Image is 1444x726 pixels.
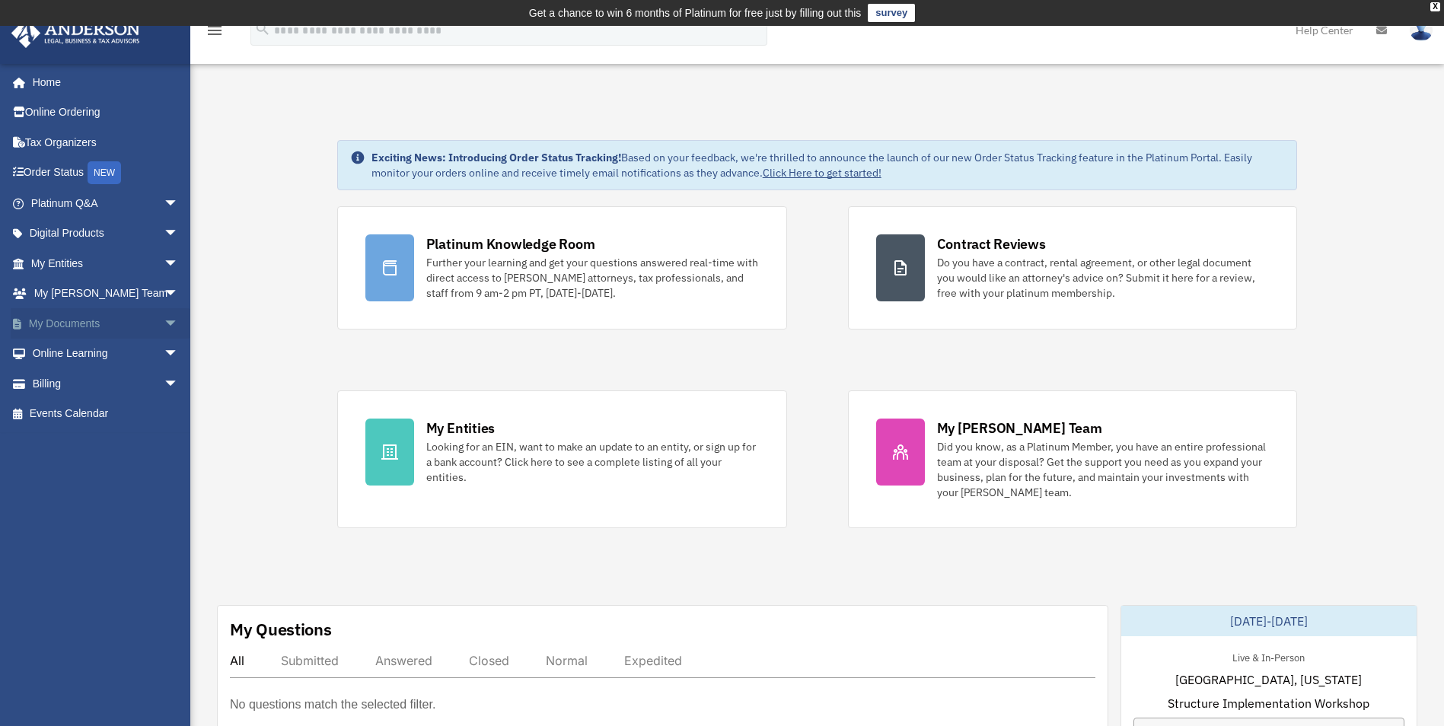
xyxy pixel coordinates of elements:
a: Billingarrow_drop_down [11,368,202,399]
a: My Entities Looking for an EIN, want to make an update to an entity, or sign up for a bank accoun... [337,390,787,528]
a: Online Ordering [11,97,202,128]
div: My Questions [230,618,332,641]
i: menu [206,21,224,40]
a: survey [868,4,915,22]
div: Live & In-Person [1220,648,1317,664]
div: Did you know, as a Platinum Member, you have an entire professional team at your disposal? Get th... [937,439,1270,500]
i: search [254,21,271,37]
span: arrow_drop_down [164,368,194,400]
a: Events Calendar [11,399,202,429]
div: Answered [375,653,432,668]
span: arrow_drop_down [164,279,194,310]
a: Home [11,67,194,97]
span: arrow_drop_down [164,308,194,339]
span: [GEOGRAPHIC_DATA], [US_STATE] [1175,670,1362,689]
a: Click Here to get started! [763,166,881,180]
div: Get a chance to win 6 months of Platinum for free just by filling out this [529,4,862,22]
strong: Exciting News: Introducing Order Status Tracking! [371,151,621,164]
a: My [PERSON_NAME] Team Did you know, as a Platinum Member, you have an entire professional team at... [848,390,1298,528]
a: Online Learningarrow_drop_down [11,339,202,369]
div: My [PERSON_NAME] Team [937,419,1102,438]
a: Platinum Knowledge Room Further your learning and get your questions answered real-time with dire... [337,206,787,330]
a: My Documentsarrow_drop_down [11,308,202,339]
a: Digital Productsarrow_drop_down [11,218,202,249]
img: Anderson Advisors Platinum Portal [7,18,145,48]
a: My Entitiesarrow_drop_down [11,248,202,279]
div: NEW [88,161,121,184]
a: My [PERSON_NAME] Teamarrow_drop_down [11,279,202,309]
div: My Entities [426,419,495,438]
span: arrow_drop_down [164,218,194,250]
div: close [1430,2,1440,11]
div: Normal [546,653,588,668]
div: Expedited [624,653,682,668]
div: Looking for an EIN, want to make an update to an entity, or sign up for a bank account? Click her... [426,439,759,485]
div: Closed [469,653,509,668]
div: Submitted [281,653,339,668]
div: Contract Reviews [937,234,1046,253]
div: Further your learning and get your questions answered real-time with direct access to [PERSON_NAM... [426,255,759,301]
span: Structure Implementation Workshop [1168,694,1369,712]
div: Based on your feedback, we're thrilled to announce the launch of our new Order Status Tracking fe... [371,150,1285,180]
a: Order StatusNEW [11,158,202,189]
div: Platinum Knowledge Room [426,234,595,253]
span: arrow_drop_down [164,188,194,219]
div: [DATE]-[DATE] [1121,606,1417,636]
a: menu [206,27,224,40]
div: All [230,653,244,668]
span: arrow_drop_down [164,339,194,370]
a: Platinum Q&Aarrow_drop_down [11,188,202,218]
div: Do you have a contract, rental agreement, or other legal document you would like an attorney's ad... [937,255,1270,301]
img: User Pic [1410,19,1433,41]
p: No questions match the selected filter. [230,694,435,715]
a: Tax Organizers [11,127,202,158]
a: Contract Reviews Do you have a contract, rental agreement, or other legal document you would like... [848,206,1298,330]
span: arrow_drop_down [164,248,194,279]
